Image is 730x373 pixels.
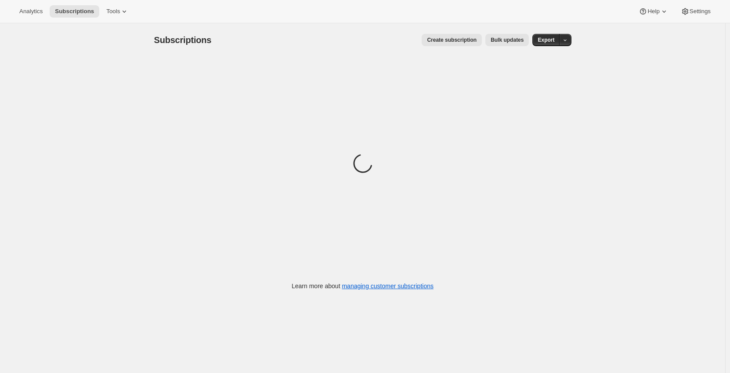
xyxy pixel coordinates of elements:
[633,5,673,18] button: Help
[491,36,524,43] span: Bulk updates
[55,8,94,15] span: Subscriptions
[14,5,48,18] button: Analytics
[19,8,43,15] span: Analytics
[154,35,212,45] span: Subscriptions
[676,5,716,18] button: Settings
[538,36,554,43] span: Export
[50,5,99,18] button: Subscriptions
[690,8,711,15] span: Settings
[342,282,434,290] a: managing customer subscriptions
[427,36,477,43] span: Create subscription
[292,282,434,290] p: Learn more about
[532,34,560,46] button: Export
[101,5,134,18] button: Tools
[106,8,120,15] span: Tools
[485,34,529,46] button: Bulk updates
[647,8,659,15] span: Help
[422,34,482,46] button: Create subscription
